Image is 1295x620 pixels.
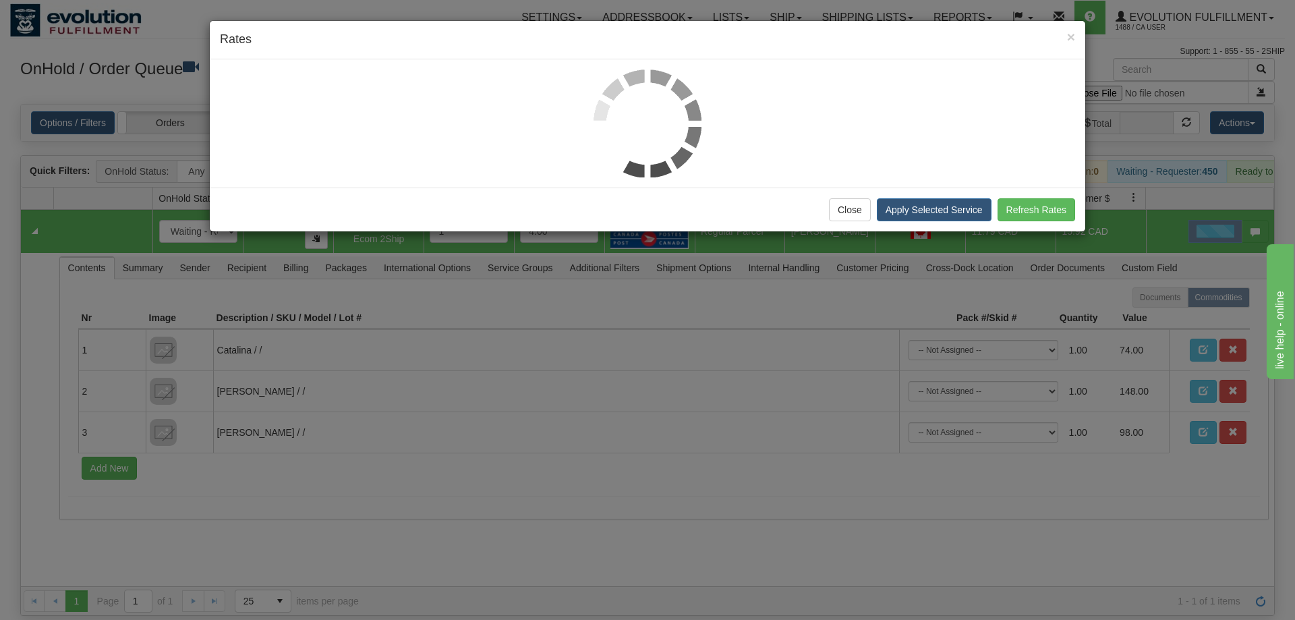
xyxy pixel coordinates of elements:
[1067,29,1075,45] span: ×
[10,8,125,24] div: live help - online
[998,198,1075,221] button: Refresh Rates
[1264,241,1294,378] iframe: chat widget
[220,31,1075,49] h4: Rates
[877,198,991,221] button: Apply Selected Service
[829,198,871,221] button: Close
[1067,30,1075,44] button: Close
[594,69,701,177] img: loader.gif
